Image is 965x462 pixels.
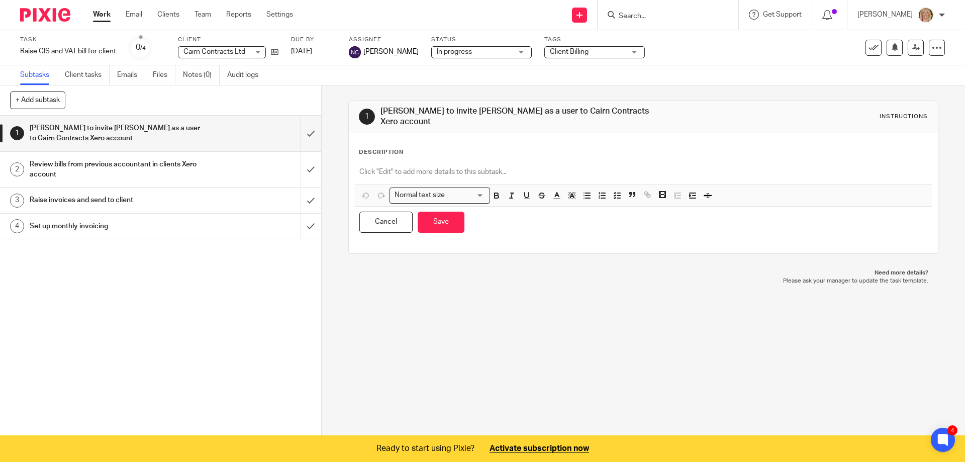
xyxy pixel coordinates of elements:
p: Need more details? [358,269,928,277]
a: Settings [266,10,293,20]
span: [DATE] [291,48,312,55]
label: Task [20,36,116,44]
div: 1 [359,109,375,125]
img: Pixie [20,8,70,22]
div: 2 [10,162,24,176]
a: Files [153,65,175,85]
div: Search for option [390,188,490,203]
span: In progress [437,48,472,55]
a: Email [126,10,142,20]
label: Status [431,36,532,44]
a: Emails [117,65,145,85]
button: Save [418,212,464,233]
input: Search [618,12,708,21]
img: svg%3E [349,46,361,58]
button: Cancel [359,212,413,233]
span: Cairn Contracts Ltd [183,48,245,55]
span: Client Billing [550,48,589,55]
input: Search for option [448,190,484,201]
button: + Add subtask [10,91,65,109]
a: Work [93,10,111,20]
label: Tags [544,36,645,44]
small: /4 [140,45,146,51]
a: Notes (0) [183,65,220,85]
div: 0 [136,42,146,53]
a: Team [195,10,211,20]
div: 1 [10,126,24,140]
p: Description [359,148,404,156]
a: Subtasks [20,65,57,85]
label: Due by [291,36,336,44]
a: Clients [157,10,179,20]
p: [PERSON_NAME] [857,10,913,20]
div: 3 [10,194,24,208]
div: 4 [947,425,957,435]
div: Instructions [880,113,928,121]
p: Please ask your manager to update the task template. [358,277,928,285]
a: Audit logs [227,65,266,85]
h1: [PERSON_NAME] to invite [PERSON_NAME] as a user to Cairn Contracts Xero account [380,106,665,128]
span: Get Support [763,11,802,18]
span: [PERSON_NAME] [363,47,419,57]
h1: Review bills from previous accountant in clients Xero account [30,157,204,182]
h1: [PERSON_NAME] to invite [PERSON_NAME] as a user to Cairn Contracts Xero account [30,121,204,146]
a: Reports [226,10,251,20]
label: Assignee [349,36,419,44]
div: Raise CIS and VAT bill for client [20,46,116,56]
span: Normal text size [392,190,447,201]
label: Client [178,36,278,44]
h1: Raise invoices and send to client [30,193,204,208]
div: 4 [10,219,24,233]
img: JW%20photo.JPG [918,7,934,23]
a: Client tasks [65,65,110,85]
h1: Set up monthly invoicing [30,219,204,234]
